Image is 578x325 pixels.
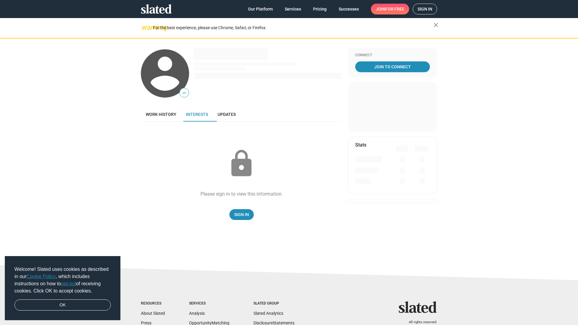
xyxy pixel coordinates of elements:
span: Sign in [418,4,432,14]
span: Welcome! Slated uses cookies as described in our , which includes instructions on how to of recei... [14,266,111,295]
a: Successes [334,4,364,14]
a: Join To Connect [355,61,430,72]
span: Join To Connect [356,61,429,72]
a: Analysis [189,311,205,316]
a: Sign In [229,209,254,220]
span: Successes [339,4,359,14]
a: Pricing [308,4,331,14]
div: Services [189,301,229,306]
span: Updates [218,112,236,117]
a: Services [280,4,306,14]
a: Our Platform [243,4,278,14]
span: Pricing [313,4,327,14]
a: Work history [141,107,181,122]
mat-card-title: Stats [355,142,366,148]
span: for free [385,4,404,14]
div: Please sign in to view this information. [200,191,283,197]
a: About Slated [141,311,165,316]
a: Cookie Policy [26,274,56,279]
a: Interests [181,107,213,122]
a: Slated Analytics [253,311,283,316]
a: dismiss cookie message [14,299,111,311]
a: opt-out [61,281,76,286]
span: Work history [146,112,176,117]
span: Services [285,4,301,14]
div: Slated Group [253,301,294,306]
mat-icon: close [432,21,440,29]
span: Our Platform [248,4,273,14]
mat-icon: lock [226,149,256,179]
span: — [180,89,189,97]
a: Updates [213,107,241,122]
div: Resources [141,301,165,306]
a: Joinfor free [371,4,409,14]
span: Join [376,4,404,14]
div: Connect [355,53,430,58]
a: Sign in [413,4,437,14]
div: cookieconsent [5,256,120,320]
span: Sign In [234,209,249,220]
div: For the best experience, please use Chrome, Safari, or Firefox. [153,24,433,32]
span: Interests [186,112,208,117]
mat-icon: warning [141,24,149,31]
